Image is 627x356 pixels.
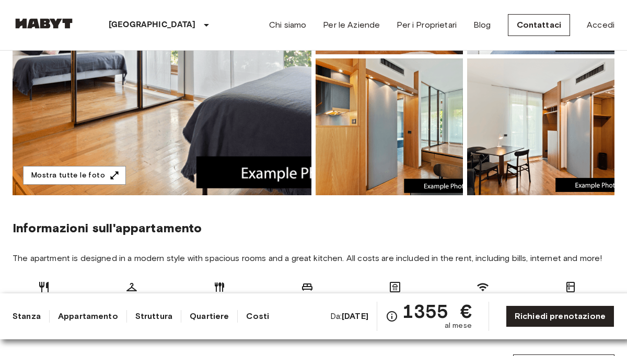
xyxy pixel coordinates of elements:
[467,58,614,195] img: Picture of unit IT-14-001-007-01H
[506,305,614,327] a: Richiedi prenotazione
[342,311,368,321] b: [DATE]
[13,18,75,29] img: Habyt
[13,253,614,264] span: The apartment is designed in a modern style with spacious rooms and a great kitchen. All costs ar...
[473,19,491,31] a: Blog
[13,310,41,323] a: Stanza
[316,58,463,195] img: Picture of unit IT-14-001-007-01H
[508,14,571,36] a: Contattaci
[58,310,118,323] a: Appartamento
[323,19,380,31] a: Per le Aziende
[402,302,472,321] span: 1355 €
[330,311,368,322] span: Da:
[269,19,306,31] a: Chi siamo
[13,220,202,236] span: Informazioni sull'appartamento
[397,19,457,31] a: Per i Proprietari
[445,321,472,331] span: al mese
[135,310,172,323] a: Struttura
[587,19,614,31] a: Accedi
[109,19,196,31] p: [GEOGRAPHIC_DATA]
[246,310,269,323] a: Costi
[190,310,229,323] a: Quartiere
[386,310,398,323] svg: Verifica i dettagli delle spese nella sezione 'Riassunto dei Costi'. Si prega di notare che gli s...
[23,166,126,185] button: Mostra tutte le foto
